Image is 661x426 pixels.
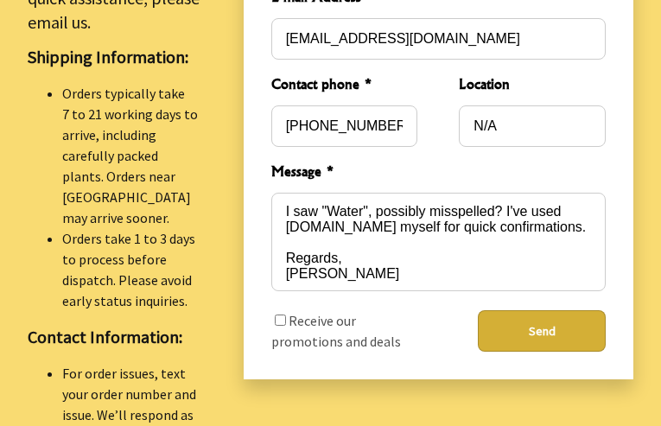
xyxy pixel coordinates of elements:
[271,73,418,99] span: Contact phone *
[62,83,202,228] li: Orders typically take 7 to 21 working days to arrive, including carefully packed plants. Orders n...
[271,18,606,60] input: E-mail Address *
[28,326,182,347] strong: Contact Information:
[271,193,606,291] textarea: Message *
[459,73,606,99] span: Location
[271,312,401,350] label: Receive our promotions and deals
[478,310,606,352] button: Send
[28,46,188,67] strong: Shipping Information:
[459,105,606,147] input: Location
[62,228,202,311] li: Orders take 1 to 3 days to process before dispatch. Please avoid early status inquiries.
[271,105,418,147] input: Contact phone *
[271,161,606,186] span: Message *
